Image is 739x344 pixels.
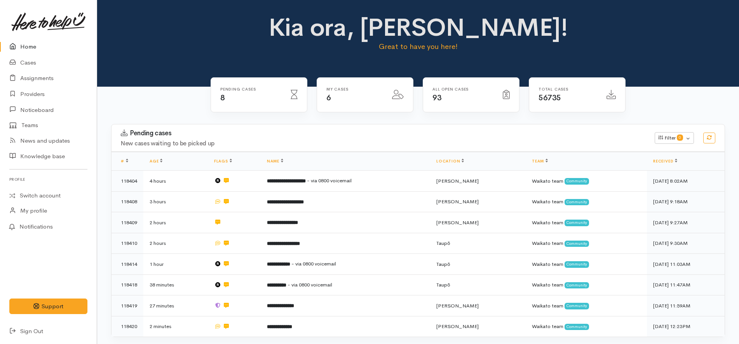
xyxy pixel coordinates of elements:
span: Community [565,241,589,247]
td: [DATE] 11:03AM [647,254,725,275]
h6: Total cases [539,87,597,91]
span: [PERSON_NAME] [436,178,479,184]
td: 118408 [112,191,143,212]
span: 56735 [539,93,561,103]
h4: New cases waiting to be picked up [121,140,645,147]
h3: Pending cases [121,129,645,137]
td: 118420 [112,316,143,337]
td: 118410 [112,233,143,254]
td: Waikato team [526,171,647,192]
td: 118418 [112,274,143,295]
td: 118419 [112,295,143,316]
button: Support [9,299,87,314]
h6: Profile [9,174,87,185]
span: - via 0800 voicemail [307,177,352,184]
a: Name [267,159,283,164]
td: [DATE] 11:59AM [647,295,725,316]
td: 1 hour [143,254,208,275]
td: Waikato team [526,316,647,337]
td: Waikato team [526,233,647,254]
td: [DATE] 9:18AM [647,191,725,212]
button: Filter0 [655,132,694,144]
a: # [121,159,128,164]
span: Taupō [436,281,450,288]
span: Taupō [436,261,450,267]
td: [DATE] 11:47AM [647,274,725,295]
span: [PERSON_NAME] [436,198,479,205]
span: - via 0800 voicemail [291,260,336,267]
td: [DATE] 9:27AM [647,212,725,233]
span: Community [565,199,589,205]
span: 6 [326,93,331,103]
td: 27 minutes [143,295,208,316]
span: Community [565,282,589,288]
span: Community [565,303,589,309]
td: Waikato team [526,274,647,295]
td: Waikato team [526,212,647,233]
td: Waikato team [526,254,647,275]
h6: All Open cases [432,87,493,91]
td: Waikato team [526,295,647,316]
span: Community [565,178,589,184]
a: Received [653,159,677,164]
span: 8 [220,93,225,103]
a: Location [436,159,464,164]
td: 38 minutes [143,274,208,295]
h6: Pending cases [220,87,281,91]
td: 2 minutes [143,316,208,337]
span: Taupō [436,240,450,246]
a: Team [532,159,548,164]
p: Great to have you here! [267,41,569,52]
td: [DATE] 12:23PM [647,316,725,337]
td: 4 hours [143,171,208,192]
span: Community [565,261,589,267]
td: 118414 [112,254,143,275]
span: 93 [432,93,441,103]
a: Flags [214,159,232,164]
span: [PERSON_NAME] [436,302,479,309]
td: 2 hours [143,212,208,233]
td: 3 hours [143,191,208,212]
td: [DATE] 8:02AM [647,171,725,192]
td: 2 hours [143,233,208,254]
span: [PERSON_NAME] [436,323,479,330]
a: Age [150,159,162,164]
td: 118404 [112,171,143,192]
td: [DATE] 9:30AM [647,233,725,254]
span: 0 [677,134,683,141]
h1: Kia ora, [PERSON_NAME]! [267,14,569,41]
td: 118409 [112,212,143,233]
span: - via 0800 voicemail [288,281,332,288]
td: Waikato team [526,191,647,212]
h6: My cases [326,87,383,91]
span: [PERSON_NAME] [436,219,479,226]
span: Community [565,220,589,226]
span: Community [565,324,589,330]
